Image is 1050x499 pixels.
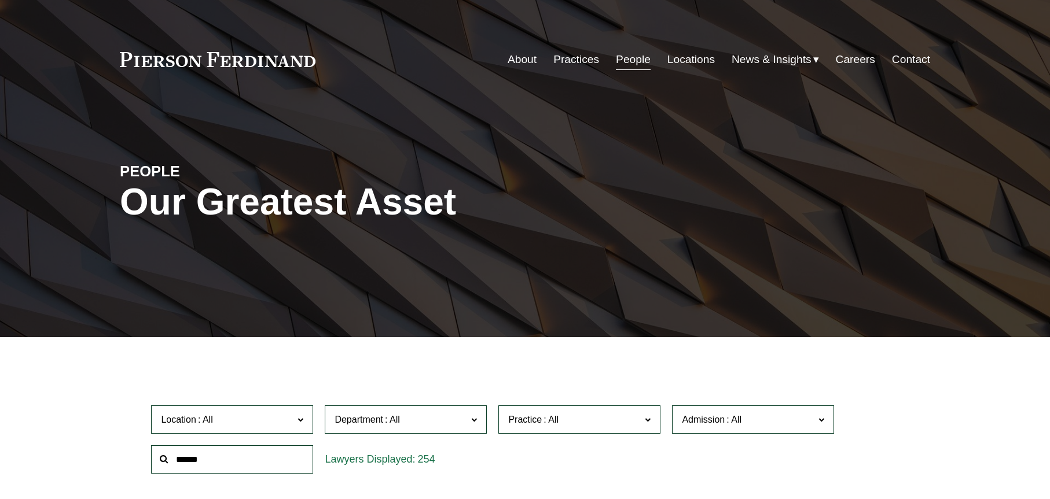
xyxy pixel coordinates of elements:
span: Department [335,415,383,424]
a: Practices [553,49,599,71]
span: Admission [682,415,725,424]
span: News & Insights [732,50,812,70]
a: folder dropdown [732,49,819,71]
span: Location [161,415,196,424]
h4: PEOPLE [120,162,322,180]
a: About [508,49,537,71]
a: Careers [836,49,875,71]
h1: Our Greatest Asset [120,181,660,223]
span: Practice [508,415,542,424]
a: Locations [667,49,715,71]
span: 254 [417,453,435,465]
a: People [616,49,651,71]
a: Contact [892,49,930,71]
